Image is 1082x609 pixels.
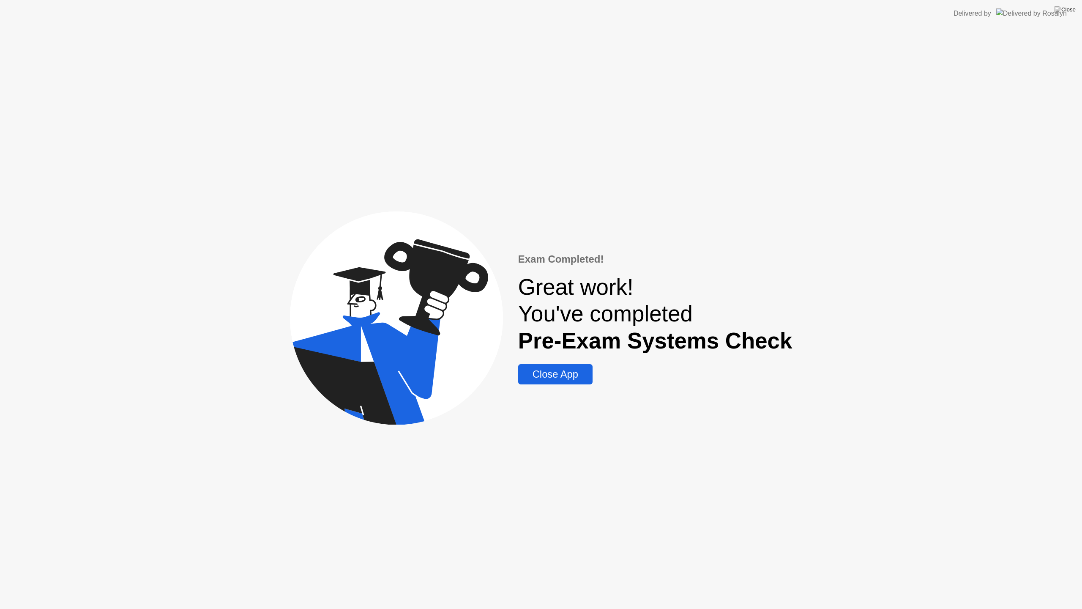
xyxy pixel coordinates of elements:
[518,274,792,354] div: Great work! You've completed
[996,8,1067,18] img: Delivered by Rosalyn
[521,368,590,380] div: Close App
[1055,6,1076,13] img: Close
[954,8,991,19] div: Delivered by
[518,364,593,384] button: Close App
[518,328,792,353] b: Pre-Exam Systems Check
[518,252,792,267] div: Exam Completed!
